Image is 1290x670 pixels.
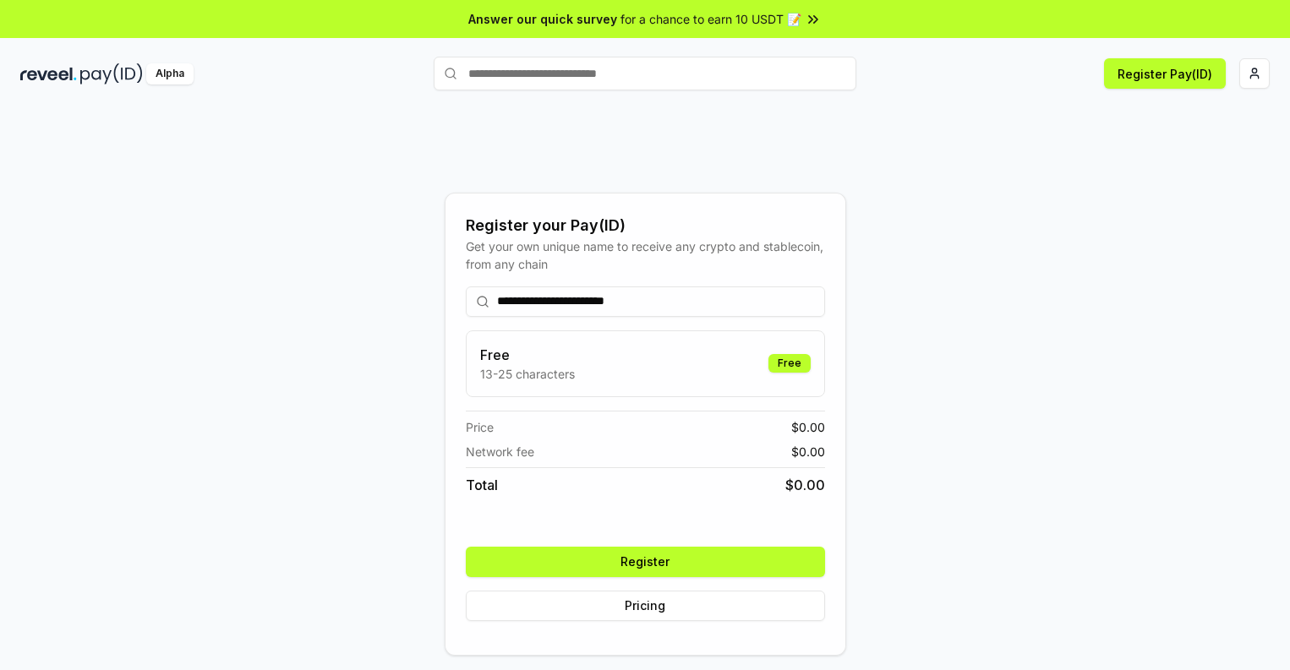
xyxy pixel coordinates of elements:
[466,443,534,460] span: Network fee
[80,63,143,84] img: pay_id
[480,365,575,383] p: 13-25 characters
[620,10,801,28] span: for a chance to earn 10 USDT 📝
[466,237,825,273] div: Get your own unique name to receive any crypto and stablecoin, from any chain
[466,214,825,237] div: Register your Pay(ID)
[768,354,811,373] div: Free
[466,547,825,577] button: Register
[20,63,77,84] img: reveel_dark
[466,591,825,621] button: Pricing
[791,443,825,460] span: $ 0.00
[468,10,617,28] span: Answer our quick survey
[791,418,825,436] span: $ 0.00
[1104,58,1226,89] button: Register Pay(ID)
[785,475,825,495] span: $ 0.00
[146,63,194,84] div: Alpha
[466,418,494,436] span: Price
[466,475,498,495] span: Total
[480,345,575,365] h3: Free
